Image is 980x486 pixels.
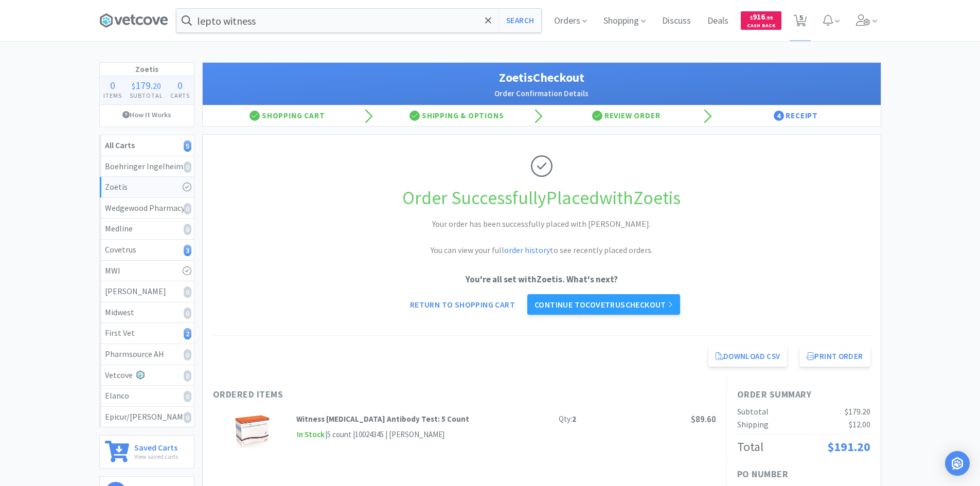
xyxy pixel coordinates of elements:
[105,181,189,194] div: Zoetis
[153,81,161,91] span: 20
[167,91,194,100] h4: Carts
[100,135,194,156] a: All Carts5
[849,419,870,429] span: $12.00
[296,428,325,441] span: In Stock
[741,7,781,34] a: $916.99Cash Back
[213,387,522,402] h1: Ordered Items
[387,218,696,257] h2: Your order has been successfully placed with [PERSON_NAME]. You can view your full to see recentl...
[105,160,189,173] div: Boehringer Ingelheim
[184,349,191,361] i: 0
[126,91,167,100] h4: Subtotal
[100,198,194,219] a: Wedgewood Pharmacy0
[184,203,191,214] i: 0
[504,245,550,255] a: order history
[100,281,194,302] a: [PERSON_NAME]0
[100,156,194,177] a: Boehringer Ingelheim0
[100,302,194,323] a: Midwest0
[134,452,178,461] p: View saved carts
[765,14,773,21] span: . 99
[572,414,576,424] strong: 2
[100,105,194,124] a: How It Works
[184,412,191,423] i: 0
[325,429,351,439] span: | 5 count
[100,407,194,427] a: Epicur/[PERSON_NAME]0
[177,79,183,92] span: 0
[100,63,194,76] h1: Zoetis
[296,414,469,424] strong: Witness [MEDICAL_DATA] Antibody Test: 5 Count
[542,105,711,126] div: Review Order
[100,219,194,240] a: Medline0
[105,222,189,236] div: Medline
[945,451,970,476] div: Open Intercom Messenger
[203,105,372,126] div: Shopping Cart
[747,23,775,30] span: Cash Back
[105,410,189,424] div: Epicur/[PERSON_NAME]
[737,387,870,402] h1: Order Summary
[135,79,151,92] span: 179
[403,294,522,315] a: Return to Shopping Cart
[184,328,191,339] i: 2
[105,306,189,319] div: Midwest
[703,16,733,26] a: Deals
[184,140,191,152] i: 5
[213,68,870,87] h1: Zoetis Checkout
[351,428,444,441] div: | 10024345 | [PERSON_NAME]
[100,240,194,261] a: Covetrus3
[105,202,189,215] div: Wedgewood Pharmacy
[498,9,541,32] button: Search
[105,264,189,278] div: MWI
[105,389,189,403] div: Elanco
[750,14,753,21] span: $
[184,245,191,256] i: 3
[737,437,763,457] div: Total
[105,243,189,257] div: Covetrus
[184,391,191,402] i: 0
[105,348,189,361] div: Pharmsource AH
[110,79,115,92] span: 0
[737,418,769,431] div: Shipping
[105,140,135,150] strong: All Carts
[100,91,126,100] h4: Items
[708,346,788,367] a: Download CSV
[100,344,194,365] a: Pharmsource AH0
[527,294,680,315] a: Continue toCovetruscheckout
[737,467,789,482] h1: PO Number
[105,285,189,298] div: [PERSON_NAME]
[790,17,811,27] a: 5
[184,308,191,319] i: 0
[100,386,194,407] a: Elanco0
[100,177,194,198] a: Zoetis
[750,12,773,22] span: 916
[132,81,135,91] span: $
[184,370,191,382] i: 0
[711,105,881,126] div: Receipt
[827,439,870,455] span: $191.20
[100,261,194,282] a: MWI
[737,405,769,419] div: Subtotal
[100,323,194,344] a: First Vet2
[799,346,870,367] button: Print Order
[691,413,716,425] span: $89.60
[184,286,191,298] i: 0
[105,327,189,340] div: First Vet
[774,111,784,121] span: 4
[213,183,870,213] h1: Order Successfully Placed with Zoetis
[658,16,695,26] a: Discuss
[99,435,194,469] a: Saved CartsView saved carts
[845,406,870,417] span: $179.20
[184,161,191,173] i: 0
[126,80,167,91] div: .
[372,105,542,126] div: Shipping & Options
[176,9,541,32] input: Search by item, sku, manufacturer, ingredient, size...
[184,224,191,235] i: 0
[213,87,870,100] h2: Order Confirmation Details
[559,413,576,425] div: Qty:
[231,413,273,449] img: 183fdd6742fb450094d989bae319aa4a_216732.jpeg
[213,273,870,286] p: You're all set with Zoetis . What's next?
[105,369,189,382] div: Vetcove
[134,441,178,452] h6: Saved Carts
[100,365,194,386] a: Vetcove0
